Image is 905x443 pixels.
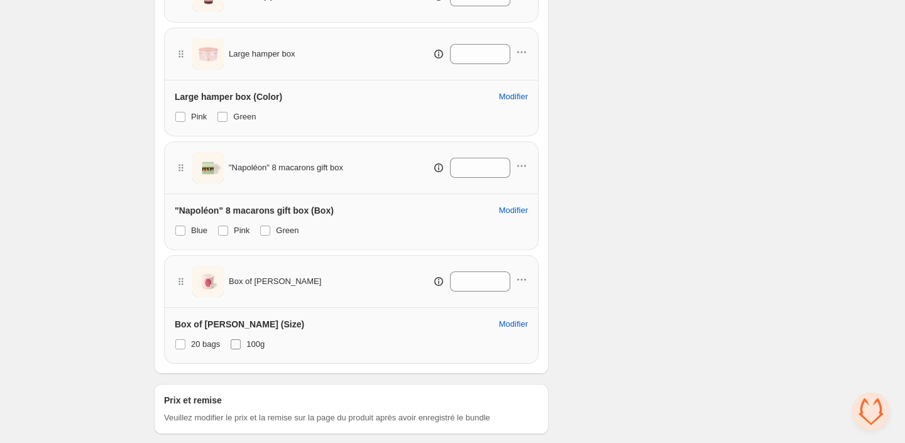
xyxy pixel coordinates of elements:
span: 100g [246,339,265,349]
button: Modifier [491,314,535,334]
span: Green [276,226,299,235]
h3: "Napoléon" 8 macarons gift box (Box) [175,204,334,217]
div: Open chat [852,393,890,430]
img: Box of Marie-Antoinette tea [192,263,224,300]
h3: Large hamper box (Color) [175,90,282,103]
span: Pink [234,226,250,235]
span: Modifier [499,92,528,102]
img: "Napoléon" 8 macarons gift box [192,149,224,187]
span: Veuillez modifier le prix et la remise sur la page du produit après avoir enregistré le bundle [164,412,490,424]
span: Modifier [499,205,528,216]
h3: Prix et remise [164,394,222,407]
span: 20 bags [191,339,220,349]
span: Blue [191,226,207,235]
span: Pink [191,112,207,121]
span: Box of [PERSON_NAME] [229,275,321,288]
button: Modifier [491,87,535,107]
h3: Box of [PERSON_NAME] (Size) [175,318,304,331]
span: Modifier [499,319,528,329]
span: Large hamper box [229,48,295,60]
button: Modifier [491,200,535,221]
span: "Napoléon" 8 macarons gift box [229,161,343,174]
img: Large hamper box [192,35,224,73]
span: Green [233,112,256,121]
